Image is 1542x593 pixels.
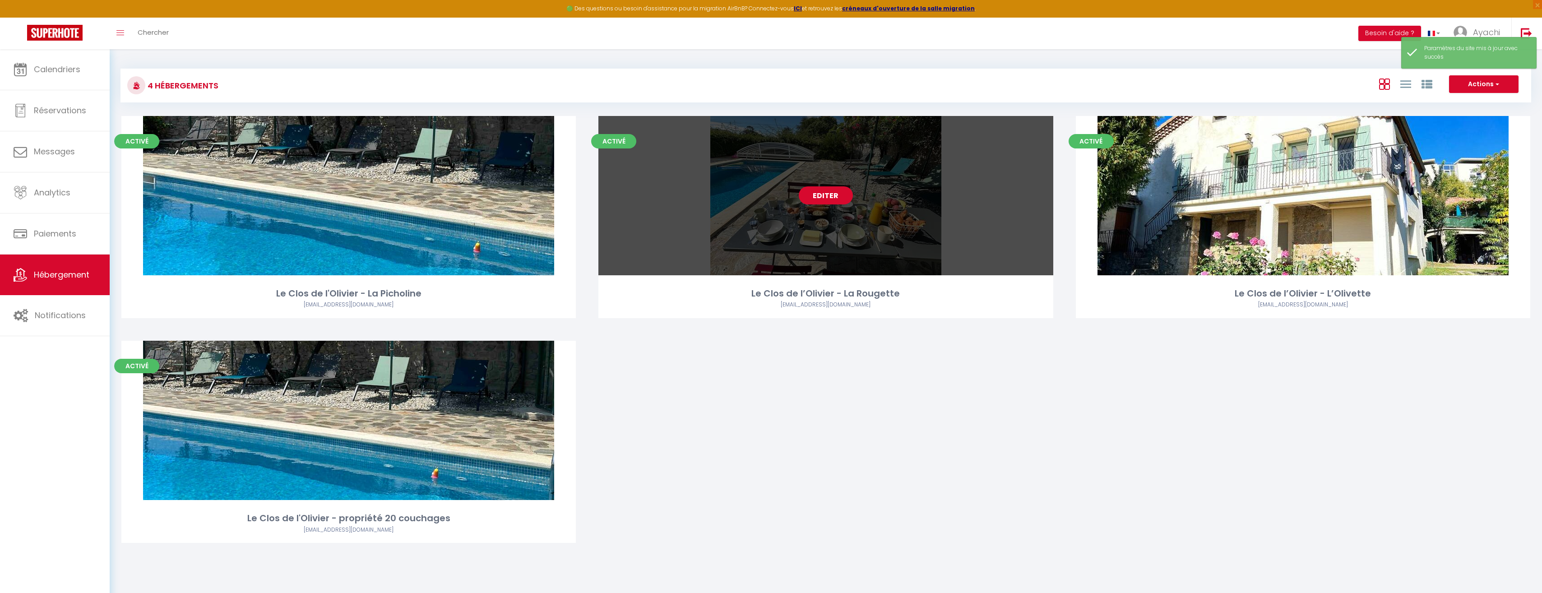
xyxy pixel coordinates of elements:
[34,146,75,157] span: Messages
[1424,44,1527,61] div: Paramètres du site mis à jour avec succès
[1422,76,1432,91] a: Vue par Groupe
[145,75,218,96] h3: 4 Hébergements
[27,25,83,41] img: Super Booking
[799,186,853,204] a: Editer
[114,359,159,373] span: Activé
[591,134,636,148] span: Activé
[121,287,576,301] div: Le Clos de l'Olivier - La Picholine
[842,5,975,12] a: créneaux d'ouverture de la salle migration
[598,287,1053,301] div: Le Clos de l’Olivier - La Rougette
[34,269,89,280] span: Hébergement
[34,228,76,239] span: Paiements
[34,187,70,198] span: Analytics
[1447,18,1511,49] a: ... Ayachi
[1069,134,1114,148] span: Activé
[121,511,576,525] div: Le Clos de l'Olivier - propriété 20 couchages
[131,18,176,49] a: Chercher
[34,64,80,75] span: Calendriers
[1358,26,1421,41] button: Besoin d'aide ?
[1454,26,1467,39] img: ...
[121,526,576,534] div: Airbnb
[7,4,34,31] button: Ouvrir le widget de chat LiveChat
[1076,287,1530,301] div: Le Clos de l’Olivier - L’Olivette
[114,134,159,148] span: Activé
[138,28,169,37] span: Chercher
[794,5,802,12] a: ICI
[34,105,86,116] span: Réservations
[1400,76,1411,91] a: Vue en Liste
[598,301,1053,309] div: Airbnb
[1379,76,1390,91] a: Vue en Box
[35,310,86,321] span: Notifications
[1076,301,1530,309] div: Airbnb
[1449,75,1519,93] button: Actions
[1473,27,1500,38] span: Ayachi
[121,301,576,309] div: Airbnb
[1521,28,1532,39] img: logout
